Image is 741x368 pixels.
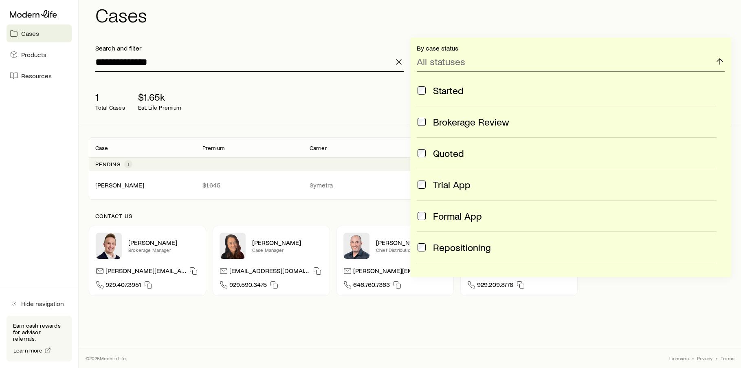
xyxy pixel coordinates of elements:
img: Derek Wakefield [96,233,122,259]
span: Started [433,85,464,96]
span: 929.209.8778 [477,280,513,291]
span: • [692,355,694,361]
span: Quoted [433,148,464,159]
span: Formal App [433,210,482,222]
a: Licenses [669,355,688,361]
span: 646.760.7363 [353,280,390,291]
div: Earn cash rewards for advisor referrals.Learn more [7,316,72,361]
p: Pending [95,161,121,167]
p: Earn cash rewards for advisor referrals. [13,322,65,342]
input: Started [418,86,426,95]
p: [PERSON_NAME][EMAIL_ADDRESS][DOMAIN_NAME] [106,267,186,278]
p: Symetra [310,181,404,189]
a: Cases [7,24,72,42]
button: Hide navigation [7,295,72,313]
a: Terms [721,355,734,361]
a: Products [7,46,72,64]
span: Learn more [13,348,43,353]
span: Brokerage Review [433,116,509,128]
p: Est. Life Premium [138,104,181,111]
p: [PERSON_NAME][EMAIL_ADDRESS][DOMAIN_NAME] [353,267,434,278]
p: [PERSON_NAME] [376,238,447,247]
span: Trial App [433,179,471,190]
input: Formal App [418,212,426,220]
p: $1,645 [202,181,297,189]
span: 1 [128,161,129,167]
div: Client cases [89,137,731,200]
span: Hide navigation [21,300,64,308]
p: All statuses [417,56,465,67]
input: Repositioning [418,243,426,251]
span: 929.407.3951 [106,280,141,291]
span: • [716,355,717,361]
p: [PERSON_NAME] [128,238,199,247]
a: Resources [7,67,72,85]
p: Carrier [310,145,327,151]
span: Cases [21,29,39,37]
span: Resources [21,72,52,80]
h1: Cases [95,5,731,24]
img: Dan Pierson [343,233,369,259]
p: Total Cases [95,104,125,111]
span: Repositioning [433,242,491,253]
img: Abby McGuigan [220,233,246,259]
p: Search and filter [95,44,404,52]
input: Brokerage Review [418,118,426,126]
p: Chief Distribution Officer [376,247,447,253]
a: Privacy [697,355,712,361]
p: Case Manager [252,247,323,253]
p: Brokerage Manager [128,247,199,253]
input: Trial App [418,181,426,189]
span: 929.590.3475 [229,280,267,291]
p: [PERSON_NAME] [252,238,323,247]
p: By case status [417,44,725,52]
p: [EMAIL_ADDRESS][DOMAIN_NAME] [229,267,310,278]
p: Contact us [95,213,725,219]
p: Case [95,145,108,151]
p: $1.65k [138,91,181,103]
p: 1 [95,91,125,103]
input: Quoted [418,149,426,157]
p: © 2025 Modern Life [86,355,126,361]
span: Products [21,51,46,59]
p: Premium [202,145,224,151]
a: [PERSON_NAME] [95,181,144,189]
